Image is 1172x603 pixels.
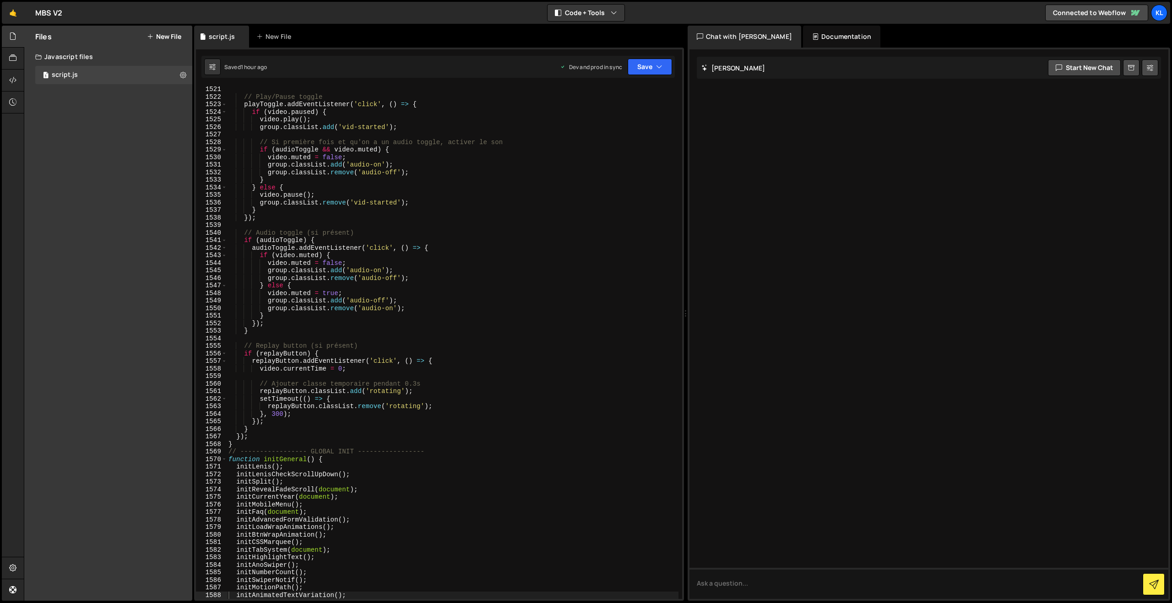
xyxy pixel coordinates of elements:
[196,259,227,267] div: 1544
[196,154,227,162] div: 1530
[196,592,227,599] div: 1588
[196,456,227,463] div: 1570
[196,448,227,456] div: 1569
[196,116,227,124] div: 1525
[196,101,227,108] div: 1523
[196,214,227,222] div: 1538
[196,569,227,576] div: 1585
[701,64,765,72] h2: [PERSON_NAME]
[196,388,227,395] div: 1561
[196,365,227,373] div: 1558
[196,508,227,516] div: 1577
[196,425,227,433] div: 1566
[196,350,227,358] div: 1556
[196,161,227,169] div: 1531
[196,584,227,592] div: 1587
[196,523,227,531] div: 1579
[147,33,181,40] button: New File
[196,206,227,214] div: 1537
[196,486,227,494] div: 1574
[196,342,227,350] div: 1555
[224,63,267,71] div: Saved
[196,471,227,479] div: 1572
[196,108,227,116] div: 1524
[196,139,227,146] div: 1528
[196,418,227,425] div: 1565
[196,169,227,177] div: 1532
[196,546,227,554] div: 1582
[2,2,24,24] a: 🤙
[196,237,227,244] div: 1541
[256,32,295,41] div: New File
[196,229,227,237] div: 1540
[548,5,624,21] button: Code + Tools
[196,146,227,154] div: 1529
[196,124,227,131] div: 1526
[196,282,227,290] div: 1547
[1151,5,1167,21] a: Kl
[196,493,227,501] div: 1575
[196,395,227,403] div: 1562
[196,335,227,343] div: 1554
[196,538,227,546] div: 1581
[35,66,192,84] div: 16372/44284.js
[196,357,227,365] div: 1557
[196,184,227,192] div: 1534
[196,267,227,275] div: 1545
[196,433,227,441] div: 1567
[1048,59,1121,76] button: Start new chat
[35,7,62,18] div: MBS V2
[196,380,227,388] div: 1560
[196,86,227,93] div: 1521
[196,252,227,259] div: 1543
[196,131,227,139] div: 1527
[196,403,227,410] div: 1563
[24,48,192,66] div: Javascript files
[196,463,227,471] div: 1571
[196,320,227,328] div: 1552
[196,561,227,569] div: 1584
[196,191,227,199] div: 1535
[196,297,227,305] div: 1549
[196,275,227,282] div: 1546
[196,176,227,184] div: 1533
[43,72,49,80] span: 1
[196,199,227,207] div: 1536
[196,244,227,252] div: 1542
[803,26,880,48] div: Documentation
[241,63,267,71] div: 1 hour ago
[52,71,78,79] div: script.js
[688,26,801,48] div: Chat with [PERSON_NAME]
[196,305,227,312] div: 1550
[196,441,227,448] div: 1568
[196,531,227,539] div: 1580
[196,372,227,380] div: 1559
[628,59,672,75] button: Save
[560,63,622,71] div: Dev and prod in sync
[196,290,227,297] div: 1548
[196,221,227,229] div: 1539
[209,32,235,41] div: script.js
[196,554,227,561] div: 1583
[1045,5,1148,21] a: Connected to Webflow
[196,501,227,509] div: 1576
[196,478,227,486] div: 1573
[196,410,227,418] div: 1564
[196,516,227,524] div: 1578
[196,93,227,101] div: 1522
[196,327,227,335] div: 1553
[196,576,227,584] div: 1586
[196,312,227,320] div: 1551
